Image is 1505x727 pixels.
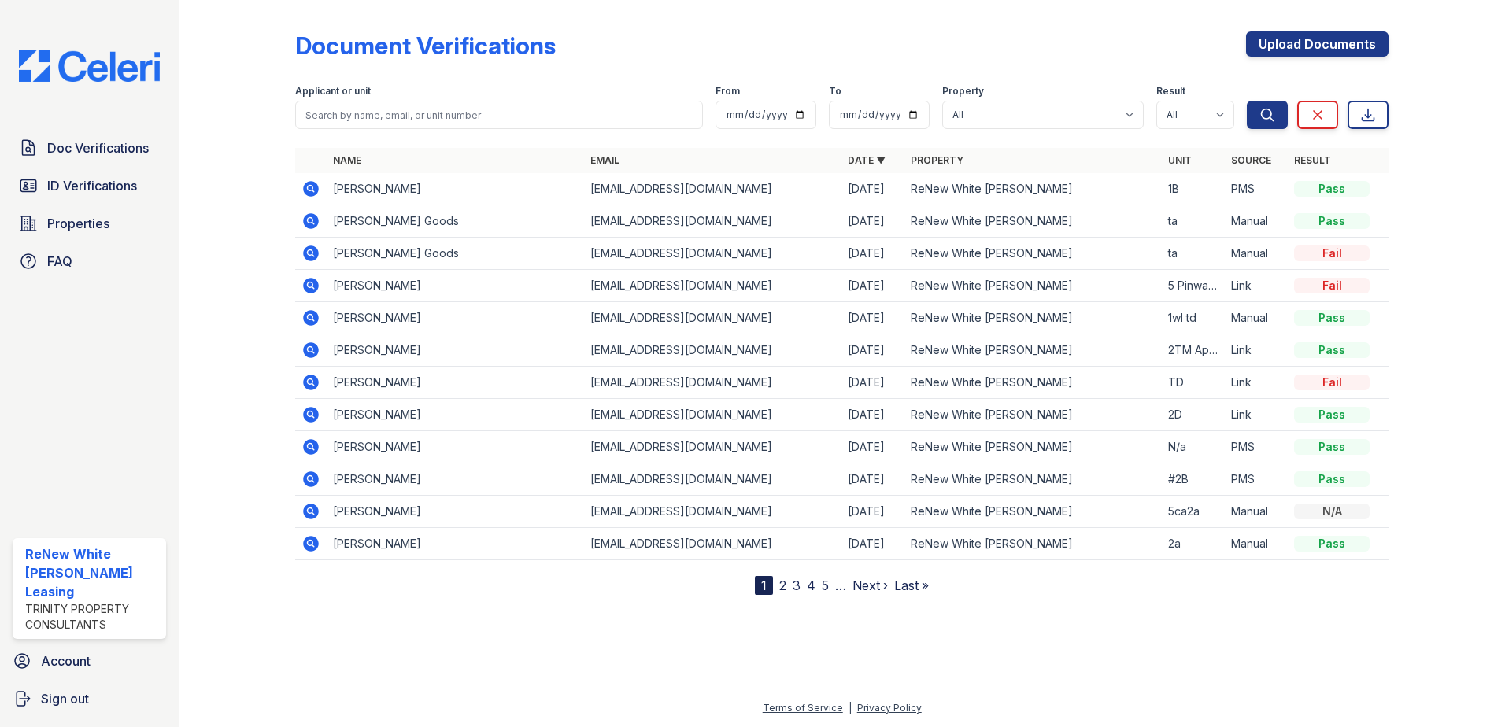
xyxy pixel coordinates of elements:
[904,205,1162,238] td: ReNew White [PERSON_NAME]
[1162,205,1225,238] td: ta
[841,205,904,238] td: [DATE]
[584,399,841,431] td: [EMAIL_ADDRESS][DOMAIN_NAME]
[1162,496,1225,528] td: 5ca2a
[1294,439,1370,455] div: Pass
[1162,399,1225,431] td: 2D
[333,154,361,166] a: Name
[584,334,841,367] td: [EMAIL_ADDRESS][DOMAIN_NAME]
[1225,399,1288,431] td: Link
[904,399,1162,431] td: ReNew White [PERSON_NAME]
[1162,367,1225,399] td: TD
[841,463,904,496] td: [DATE]
[1294,504,1370,519] div: N/A
[584,463,841,496] td: [EMAIL_ADDRESS][DOMAIN_NAME]
[1225,173,1288,205] td: PMS
[829,85,841,98] label: To
[841,431,904,463] td: [DATE]
[841,173,904,205] td: [DATE]
[6,50,172,82] img: CE_Logo_Blue-a8612792a0a2168367f1c8372b55b34899dd931a85d93a1a3d3e32e68fde9ad4.png
[584,302,841,334] td: [EMAIL_ADDRESS][DOMAIN_NAME]
[942,85,984,98] label: Property
[841,496,904,528] td: [DATE]
[327,302,584,334] td: [PERSON_NAME]
[1225,270,1288,302] td: Link
[841,399,904,431] td: [DATE]
[1294,375,1370,390] div: Fail
[295,31,556,60] div: Document Verifications
[1162,238,1225,270] td: ta
[1225,528,1288,560] td: Manual
[584,205,841,238] td: [EMAIL_ADDRESS][DOMAIN_NAME]
[1225,496,1288,528] td: Manual
[763,702,843,714] a: Terms of Service
[584,496,841,528] td: [EMAIL_ADDRESS][DOMAIN_NAME]
[841,528,904,560] td: [DATE]
[6,683,172,714] button: Sign out
[904,270,1162,302] td: ReNew White [PERSON_NAME]
[1294,278,1370,293] div: Fail
[904,528,1162,560] td: ReNew White [PERSON_NAME]
[1168,154,1192,166] a: Unit
[1162,463,1225,496] td: #2B
[13,208,166,239] a: Properties
[841,367,904,399] td: [DATE]
[584,431,841,463] td: [EMAIL_ADDRESS][DOMAIN_NAME]
[841,302,904,334] td: [DATE]
[584,528,841,560] td: [EMAIL_ADDRESS][DOMAIN_NAME]
[47,252,72,271] span: FAQ
[327,496,584,528] td: [PERSON_NAME]
[807,578,815,593] a: 4
[793,578,801,593] a: 3
[13,245,166,277] a: FAQ
[904,334,1162,367] td: ReNew White [PERSON_NAME]
[1225,238,1288,270] td: Manual
[1225,302,1288,334] td: Manual
[1231,154,1271,166] a: Source
[584,238,841,270] td: [EMAIL_ADDRESS][DOMAIN_NAME]
[849,702,852,714] div: |
[327,367,584,399] td: [PERSON_NAME]
[1162,431,1225,463] td: N/a
[327,334,584,367] td: [PERSON_NAME]
[716,85,740,98] label: From
[584,173,841,205] td: [EMAIL_ADDRESS][DOMAIN_NAME]
[13,170,166,201] a: ID Verifications
[755,576,773,595] div: 1
[1225,367,1288,399] td: Link
[295,85,371,98] label: Applicant or unit
[327,205,584,238] td: [PERSON_NAME] Goods
[1294,310,1370,326] div: Pass
[841,334,904,367] td: [DATE]
[590,154,619,166] a: Email
[584,367,841,399] td: [EMAIL_ADDRESS][DOMAIN_NAME]
[41,651,91,670] span: Account
[13,132,166,164] a: Doc Verifications
[1294,213,1370,229] div: Pass
[327,463,584,496] td: [PERSON_NAME]
[327,399,584,431] td: [PERSON_NAME]
[835,576,846,595] span: …
[1294,407,1370,423] div: Pass
[1162,528,1225,560] td: 2a
[1294,154,1331,166] a: Result
[904,496,1162,528] td: ReNew White [PERSON_NAME]
[841,270,904,302] td: [DATE]
[47,176,137,195] span: ID Verifications
[25,601,160,633] div: Trinity Property Consultants
[1294,342,1370,358] div: Pass
[1162,302,1225,334] td: 1wl td
[1225,205,1288,238] td: Manual
[327,431,584,463] td: [PERSON_NAME]
[1294,181,1370,197] div: Pass
[41,689,89,708] span: Sign out
[848,154,886,166] a: Date ▼
[904,238,1162,270] td: ReNew White [PERSON_NAME]
[327,173,584,205] td: [PERSON_NAME]
[47,138,149,157] span: Doc Verifications
[911,154,963,166] a: Property
[25,544,160,601] div: ReNew White [PERSON_NAME] Leasing
[904,431,1162,463] td: ReNew White [PERSON_NAME]
[1162,173,1225,205] td: 1B
[1162,270,1225,302] td: 5 Pinwall Pl Apt TB
[852,578,888,593] a: Next ›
